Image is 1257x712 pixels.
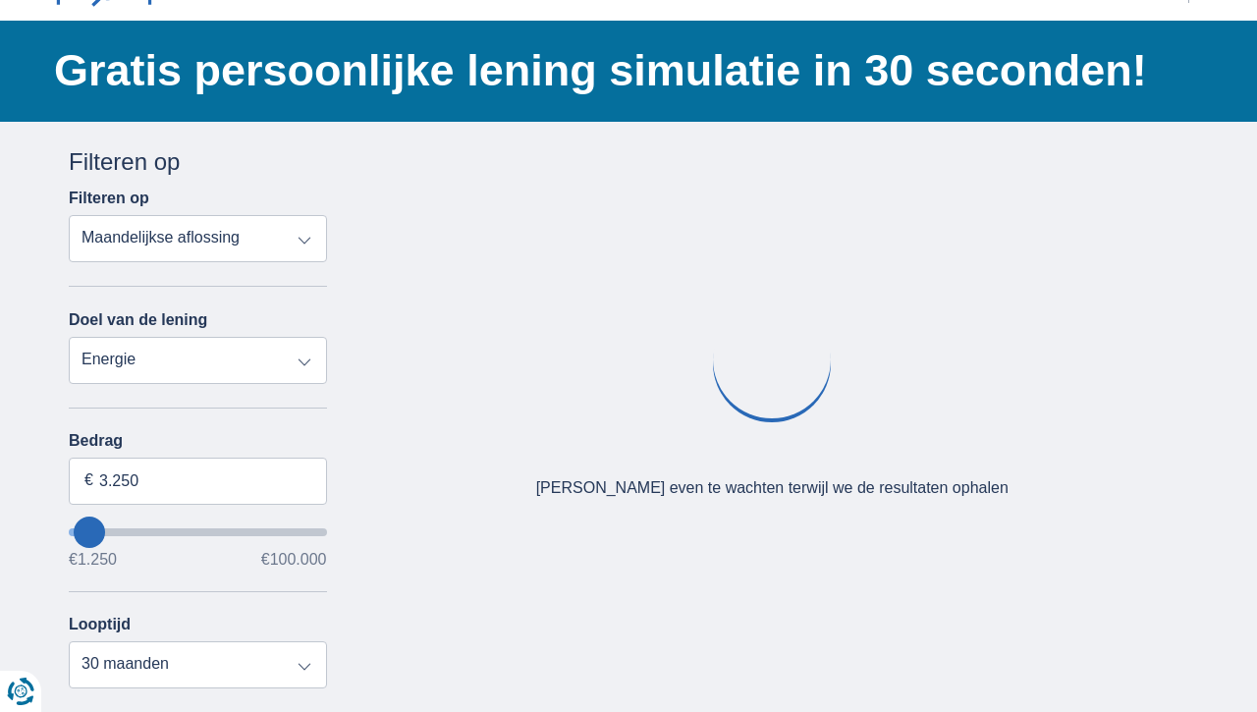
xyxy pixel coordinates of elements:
label: Bedrag [69,432,327,450]
h1: Gratis persoonlijke lening simulatie in 30 seconden! [54,40,1188,101]
span: €1.250 [69,552,117,568]
label: Looptijd [69,616,131,633]
input: wantToBorrow [69,528,327,536]
span: € [84,469,93,492]
div: [PERSON_NAME] even te wachten terwijl we de resultaten ophalen [536,477,1009,500]
div: Filteren op [69,145,327,179]
label: Filteren op [69,190,149,207]
label: Doel van de lening [69,311,207,329]
span: €100.000 [261,552,327,568]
